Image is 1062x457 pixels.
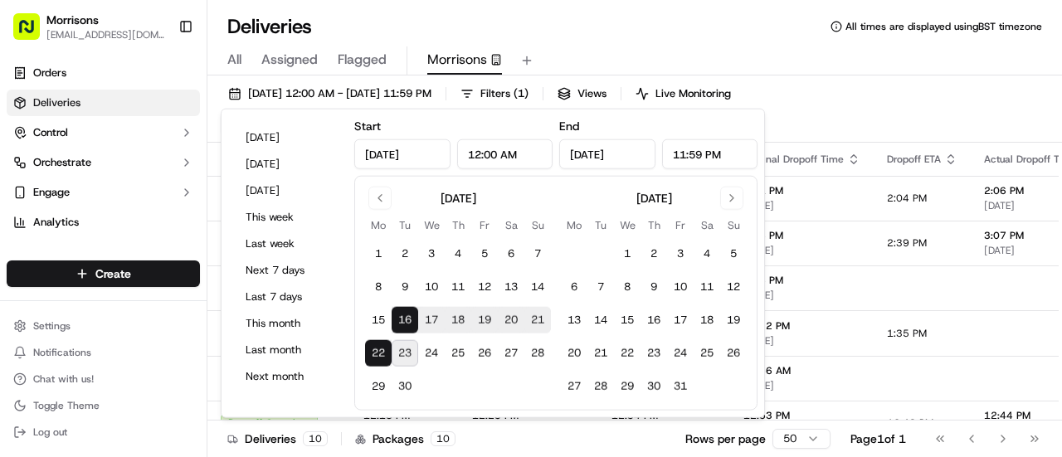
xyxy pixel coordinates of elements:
[614,373,641,400] button: 29
[559,119,579,134] label: End
[354,119,381,134] label: Start
[238,285,338,309] button: Last 7 days
[662,139,758,169] input: Time
[887,153,941,166] span: Dropoff ETA
[418,340,445,367] button: 24
[418,307,445,333] button: 17
[720,274,747,300] button: 12
[7,421,200,444] button: Log out
[392,274,418,300] button: 9
[238,206,338,229] button: This week
[392,216,418,234] th: Tuesday
[33,319,71,333] span: Settings
[577,86,607,101] span: Views
[7,209,200,236] a: Analytics
[667,241,694,267] button: 3
[427,50,487,70] span: Morrisons
[667,307,694,333] button: 17
[441,190,476,207] div: [DATE]
[887,192,927,205] span: 2:04 PM
[56,158,272,174] div: Start new chat
[471,340,498,367] button: 26
[628,82,738,105] button: Live Monitoring
[33,240,127,256] span: Knowledge Base
[368,187,392,210] button: Go to previous month
[445,274,471,300] button: 11
[685,430,766,447] p: Rows per page
[7,119,200,146] button: Control
[33,346,91,359] span: Notifications
[46,12,99,28] button: Morrisons
[743,334,860,348] span: [DATE]
[140,241,153,255] div: 💻
[655,86,731,101] span: Live Monitoring
[614,307,641,333] button: 15
[887,416,933,430] span: 12:43 PM
[33,215,79,230] span: Analytics
[95,265,131,282] span: Create
[354,139,451,169] input: Date
[33,372,94,386] span: Chat with us!
[587,216,614,234] th: Tuesday
[743,274,860,287] span: 2:48 PM
[667,216,694,234] th: Friday
[238,232,338,255] button: Last week
[524,274,551,300] button: 14
[559,139,655,169] input: Date
[445,241,471,267] button: 4
[7,394,200,417] button: Toggle Theme
[365,241,392,267] button: 1
[392,340,418,367] button: 23
[587,373,614,400] button: 28
[480,86,529,101] span: Filters
[743,229,860,242] span: 2:58 PM
[524,241,551,267] button: 7
[667,373,694,400] button: 31
[17,16,50,49] img: Nash
[641,307,667,333] button: 16
[850,430,906,447] div: Page 1 of 1
[392,307,418,333] button: 16
[743,364,860,377] span: 11:56 AM
[418,274,445,300] button: 10
[720,216,747,234] th: Sunday
[56,174,210,187] div: We're available if you need us!
[498,340,524,367] button: 27
[7,260,200,287] button: Create
[7,149,200,176] button: Orchestrate
[743,319,860,333] span: 12:32 PM
[33,399,100,412] span: Toggle Theme
[641,274,667,300] button: 9
[720,307,747,333] button: 19
[445,216,471,234] th: Thursday
[365,340,392,367] button: 22
[561,274,587,300] button: 6
[365,373,392,400] button: 29
[418,241,445,267] button: 3
[248,86,431,101] span: [DATE] 12:00 AM - [DATE] 11:59 PM
[117,280,201,293] a: Powered byPylon
[261,50,318,70] span: Assigned
[7,60,200,86] a: Orders
[743,409,860,422] span: 12:53 PM
[694,216,720,234] th: Saturday
[498,241,524,267] button: 6
[338,50,387,70] span: Flagged
[845,20,1042,33] span: All times are displayed using BST timezone
[221,82,439,105] button: [DATE] 12:00 AM - [DATE] 11:59 PM
[365,216,392,234] th: Monday
[694,307,720,333] button: 18
[743,153,844,166] span: Original Dropoff Time
[238,259,338,282] button: Next 7 days
[471,274,498,300] button: 12
[471,307,498,333] button: 19
[587,340,614,367] button: 21
[743,379,860,392] span: [DATE]
[720,187,743,210] button: Go to next month
[238,153,338,176] button: [DATE]
[392,241,418,267] button: 2
[694,241,720,267] button: 4
[7,314,200,338] button: Settings
[550,82,614,105] button: Views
